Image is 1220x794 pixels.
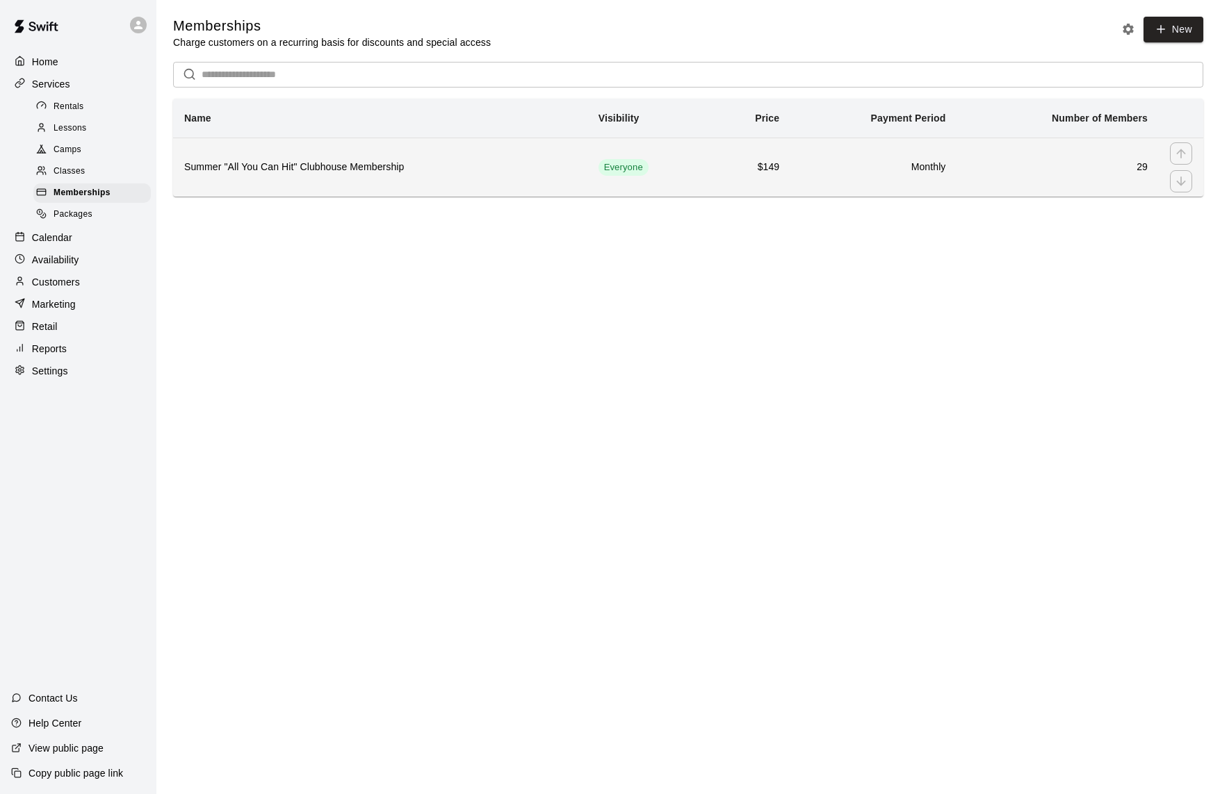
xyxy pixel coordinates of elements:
b: Visibility [599,113,640,124]
div: Classes [33,162,151,181]
a: Memberships [33,183,156,204]
p: View public page [29,741,104,755]
p: Customers [32,275,80,289]
div: Packages [33,205,151,224]
p: Charge customers on a recurring basis for discounts and special access [173,35,491,49]
div: Rentals [33,97,151,117]
p: Retail [32,320,58,333]
p: Marketing [32,297,76,311]
a: Settings [11,361,145,381]
a: Retail [11,316,145,337]
a: Home [11,51,145,72]
div: Camps [33,140,151,160]
b: Price [755,113,779,124]
span: Lessons [54,122,87,135]
b: Payment Period [871,113,946,124]
p: Copy public page link [29,766,123,780]
h6: Monthly [802,160,945,175]
a: Camps [33,140,156,161]
span: Rentals [54,100,84,114]
span: Everyone [599,161,649,174]
a: Services [11,74,145,94]
p: Settings [32,364,68,378]
table: simple table [173,99,1203,197]
a: Marketing [11,294,145,315]
span: Packages [54,208,92,222]
b: Number of Members [1052,113,1148,124]
b: Name [184,113,211,124]
p: Reports [32,342,67,356]
p: Availability [32,253,79,267]
p: Calendar [32,231,72,245]
div: Lessons [33,119,151,138]
a: Rentals [33,96,156,117]
a: Packages [33,204,156,226]
h6: 29 [968,160,1148,175]
p: Home [32,55,58,69]
a: Customers [11,272,145,292]
div: Memberships [33,183,151,203]
button: Memberships settings [1118,19,1139,40]
h6: $149 [722,160,780,175]
a: New [1144,17,1203,42]
a: Classes [33,161,156,183]
span: Classes [54,165,85,179]
p: Services [32,77,70,91]
p: Help Center [29,716,81,730]
a: Calendar [11,227,145,248]
p: Contact Us [29,691,78,705]
a: Reports [11,338,145,359]
span: Memberships [54,186,111,200]
a: Lessons [33,117,156,139]
span: Camps [54,143,81,157]
h5: Memberships [173,17,491,35]
h6: Summer "All You Can Hit" Clubhouse Membership [184,160,576,175]
div: This membership is visible to all customers [599,159,649,176]
a: Availability [11,249,145,270]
